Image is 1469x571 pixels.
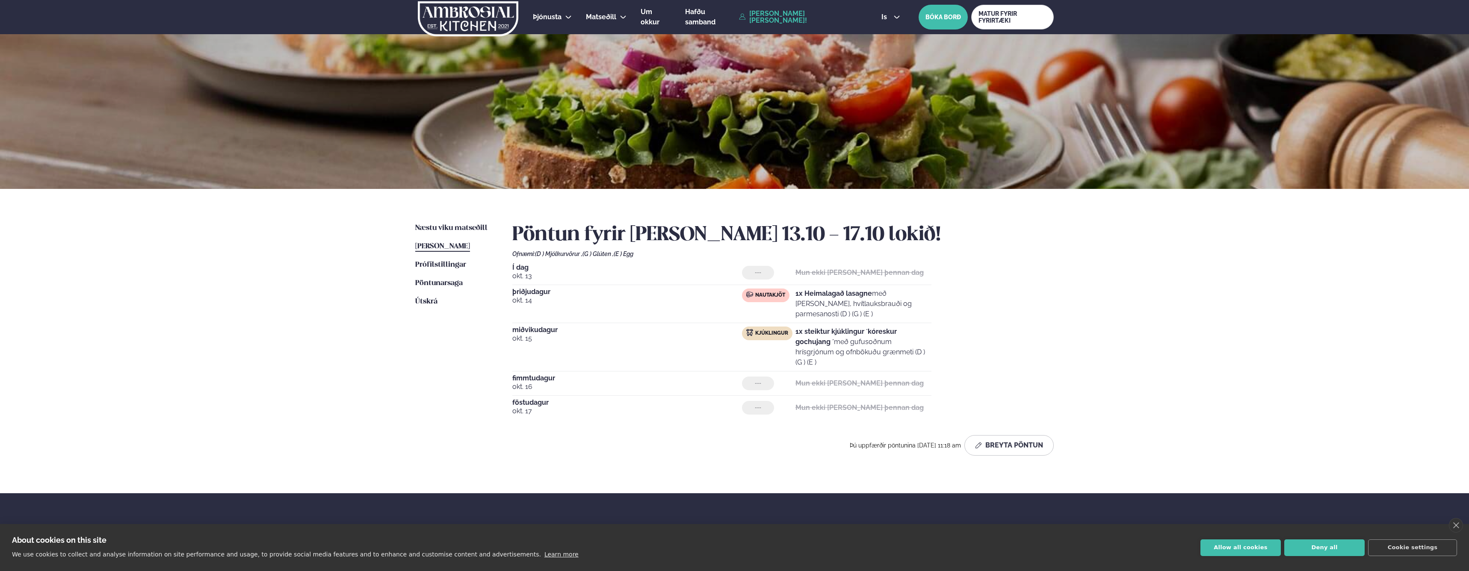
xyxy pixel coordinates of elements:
[415,278,463,288] a: Pöntunarsaga
[1200,539,1281,556] button: Allow all cookies
[12,536,106,545] strong: About cookies on this site
[512,327,742,333] span: miðvikudagur
[415,241,470,252] a: [PERSON_NAME]
[641,8,659,26] span: Um okkur
[685,7,735,27] a: Hafðu samband
[739,10,862,24] a: [PERSON_NAME] [PERSON_NAME]!
[582,250,614,257] span: (G ) Glúten ,
[795,288,931,319] p: með [PERSON_NAME], hvítlauksbrauði og parmesanosti (D ) (G ) (E )
[512,271,742,281] span: okt. 13
[512,288,742,295] span: þriðjudagur
[755,292,785,299] span: Nautakjöt
[971,5,1054,29] a: MATUR FYRIR FYRIRTÆKI
[415,260,466,270] a: Prófílstillingar
[533,13,562,21] span: Þjónusta
[586,13,616,21] span: Matseðill
[1449,518,1463,533] a: close
[512,406,742,416] span: okt. 17
[1368,539,1457,556] button: Cookie settings
[795,268,924,277] strong: Mun ekki [PERSON_NAME] þennan dag
[755,404,761,411] span: ---
[1284,539,1365,556] button: Deny all
[512,382,742,392] span: okt. 16
[795,327,931,368] p: með gufusoðnum hrísgrjónum og ofnbökuðu grænmeti (D ) (G ) (E )
[415,297,437,307] a: Útskrá
[795,379,924,387] strong: Mun ekki [PERSON_NAME] þennan dag
[415,224,488,232] span: Næstu viku matseðill
[881,14,890,21] span: is
[415,298,437,305] span: Útskrá
[850,442,961,449] span: Þú uppfærðir pöntunina [DATE] 11:18 am
[415,261,466,268] span: Prófílstillingar
[685,8,715,26] span: Hafðu samband
[12,551,541,558] p: We use cookies to collect and analyse information on site performance and usage, to provide socia...
[512,295,742,306] span: okt. 14
[415,280,463,287] span: Pöntunarsaga
[512,333,742,344] span: okt. 15
[746,329,753,336] img: chicken.svg
[533,12,562,22] a: Þjónusta
[544,551,579,558] a: Learn more
[512,399,742,406] span: föstudagur
[415,243,470,250] span: [PERSON_NAME]
[586,12,616,22] a: Matseðill
[417,1,519,36] img: logo
[919,5,968,29] button: BÓKA BORÐ
[746,291,753,298] img: beef.svg
[795,403,924,412] strong: Mun ekki [PERSON_NAME] þennan dag
[415,223,488,233] a: Næstu viku matseðill
[795,289,872,297] strong: 1x Heimalagað lasagne
[755,269,761,276] span: ---
[512,264,742,271] span: Í dag
[512,250,1054,257] div: Ofnæmi:
[875,14,907,21] button: is
[535,250,582,257] span: (D ) Mjólkurvörur ,
[755,380,761,387] span: ---
[755,330,788,337] span: Kjúklingur
[614,250,633,257] span: (E ) Egg
[512,223,1054,247] h2: Pöntun fyrir [PERSON_NAME] 13.10 - 17.10 lokið!
[512,375,742,382] span: fimmtudagur
[641,7,671,27] a: Um okkur
[964,435,1054,456] button: Breyta Pöntun
[795,327,897,346] strong: 1x steiktur kjúklingur ´kóreskur gochujang ´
